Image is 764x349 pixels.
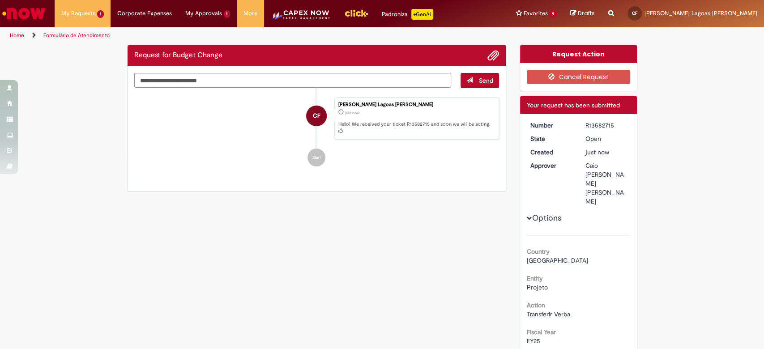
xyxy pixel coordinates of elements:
span: just now [585,148,609,156]
span: Corporate Expenses [117,9,172,18]
dt: Approver [524,161,579,170]
img: click_logo_yellow_360x200.png [344,6,368,20]
img: CapexLogo5.png [271,9,330,27]
div: Open [585,134,627,143]
span: Your request has been submitted [527,101,620,109]
div: Request Action [520,45,637,63]
a: Drafts [570,9,595,18]
span: Projeto [527,283,548,291]
span: Drafts [578,9,595,17]
span: Send [479,77,493,85]
span: 1 [224,10,230,18]
span: [GEOGRAPHIC_DATA] [527,256,588,264]
button: Cancel Request [527,70,630,84]
b: Entity [527,274,543,282]
span: My Approvals [185,9,222,18]
span: Transferir Verba [527,310,570,318]
span: just now [345,110,359,115]
div: [PERSON_NAME] Lagoas [PERSON_NAME] [338,102,494,107]
div: 30/09/2025 16:15:38 [585,148,627,157]
div: R13582715 [585,121,627,130]
div: Caio [PERSON_NAME] [PERSON_NAME] [585,161,627,206]
span: CF [313,105,320,127]
div: Padroniza [382,9,433,20]
span: My Requests [61,9,95,18]
span: FY25 [527,337,540,345]
time: 30/09/2025 16:15:38 [585,148,609,156]
span: [PERSON_NAME] Lagoas [PERSON_NAME] [644,9,757,17]
button: Send [461,73,499,88]
span: Favorites [523,9,547,18]
textarea: Type your message here... [134,73,452,88]
p: Hello! We received your ticket R13582715 and soon we will be acting. [338,121,494,135]
span: 9 [549,10,557,18]
time: 30/09/2025 16:15:38 [345,110,359,115]
b: Action [527,301,545,309]
div: Caroline Leite Lagoas Figueiredo [306,106,327,126]
ul: Ticket history [134,88,499,176]
li: Caroline Leite Lagoas Figueiredo [134,97,499,140]
p: +GenAi [411,9,433,20]
span: More [243,9,257,18]
a: Formulário de Atendimento [43,32,110,39]
a: Home [10,32,24,39]
dt: State [524,134,579,143]
dt: Created [524,148,579,157]
b: Country [527,247,550,255]
img: ServiceNow [1,4,47,22]
ul: Page breadcrumbs [7,27,503,44]
dt: Number [524,121,579,130]
h2: Request for Budget Change Ticket history [134,51,222,60]
button: Add attachments [487,50,499,61]
b: Fiscal Year [527,328,556,336]
span: CF [632,10,637,16]
span: 1 [97,10,104,18]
